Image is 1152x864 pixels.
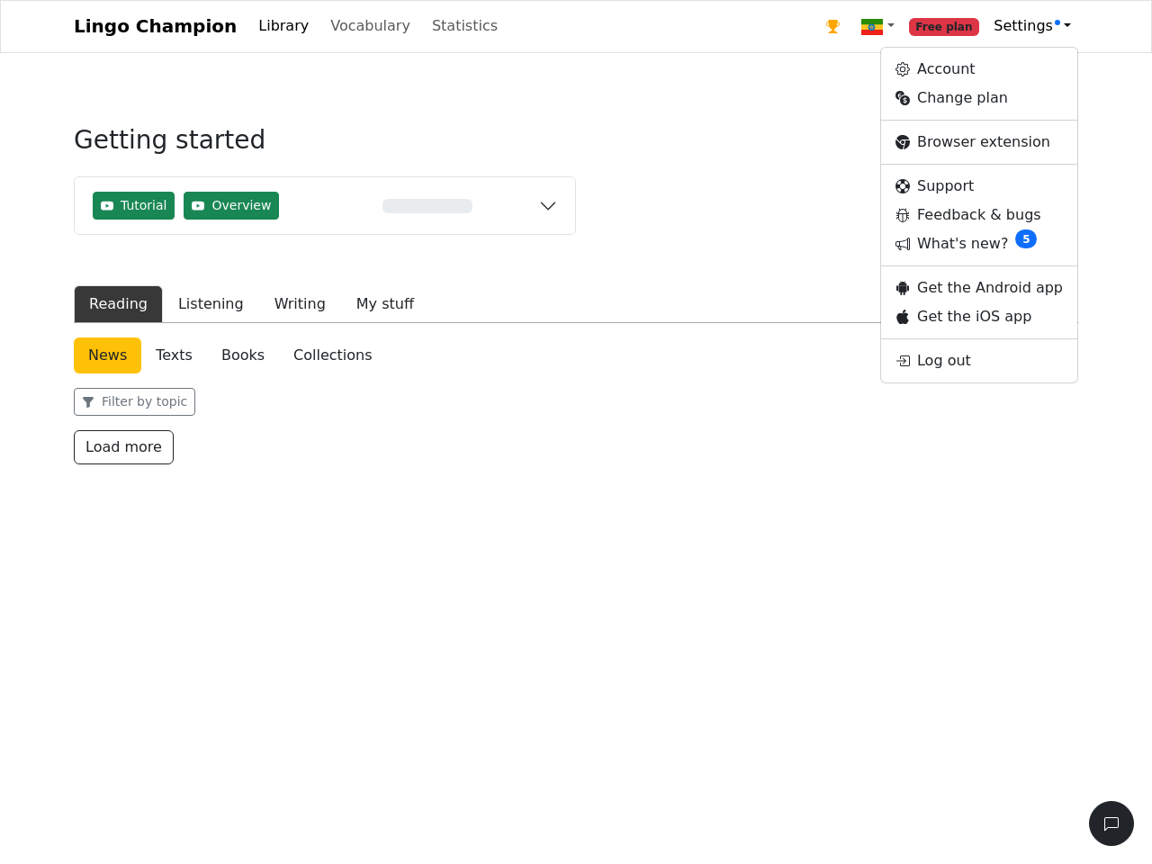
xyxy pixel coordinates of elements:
[93,192,175,220] button: Tutorial
[251,8,316,44] a: Library
[184,192,279,220] button: Overview
[425,8,505,44] a: Statistics
[163,285,259,323] button: Listening
[207,337,279,373] a: Books
[74,285,163,323] button: Reading
[881,229,1077,258] a: What's new?5
[323,8,418,44] a: Vocabulary
[259,285,341,323] button: Writing
[881,84,1077,112] a: Change plan
[211,196,271,215] span: Overview
[909,18,980,36] span: Free plan
[881,201,1077,229] a: Feedback & bugs
[74,337,141,373] a: News
[74,430,174,464] button: Load more
[1015,229,1037,247] sup: 5
[121,196,166,215] span: Tutorial
[279,337,386,373] a: Collections
[861,16,883,38] img: et.svg
[902,8,987,45] a: Free plan
[881,346,1077,375] a: Log out
[994,17,1060,34] span: Settings
[341,285,429,323] button: My stuff
[881,55,1077,84] a: Account
[74,125,576,170] h3: Getting started
[881,128,1077,157] a: Browser extension
[881,172,1077,201] a: Support
[141,337,207,373] a: Texts
[75,177,575,234] button: TutorialOverview
[986,8,1078,44] a: Settings
[74,8,237,44] a: Lingo Champion
[74,388,195,416] button: Filter by topic
[881,302,1077,331] a: Get the iOS app
[881,274,1077,302] a: Get the Android app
